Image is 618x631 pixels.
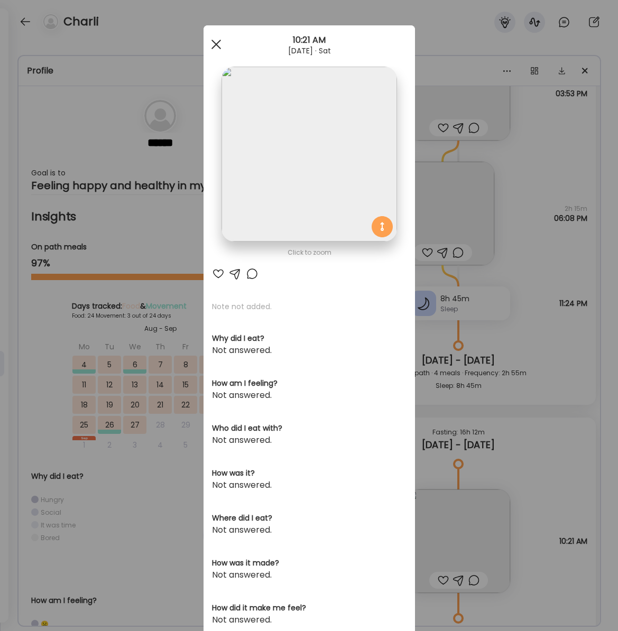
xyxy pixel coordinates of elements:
[212,246,407,259] div: Click to zoom
[212,558,407,569] h3: How was it made?
[212,468,407,479] h3: How was it?
[212,479,407,491] div: Not answered.
[212,524,407,536] div: Not answered.
[212,434,407,447] div: Not answered.
[212,333,407,344] h3: Why did I eat?
[212,301,407,312] p: Note not added.
[212,378,407,389] h3: How am I feeling?
[204,47,415,55] div: [DATE] · Sat
[212,513,407,524] h3: Where did I eat?
[204,34,415,47] div: 10:21 AM
[212,389,407,402] div: Not answered.
[212,423,407,434] h3: Who did I eat with?
[212,569,407,581] div: Not answered.
[212,602,407,614] h3: How did it make me feel?
[212,344,407,357] div: Not answered.
[222,67,396,242] img: images%2FlcuNnFkOqxP6EnOkWSZ8xYPz23n1%2FZGPwxWSug5bHNOBSbgCr%2Ff7RBrbmv984GqMIzJwPb_1080
[212,614,407,626] div: Not answered.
